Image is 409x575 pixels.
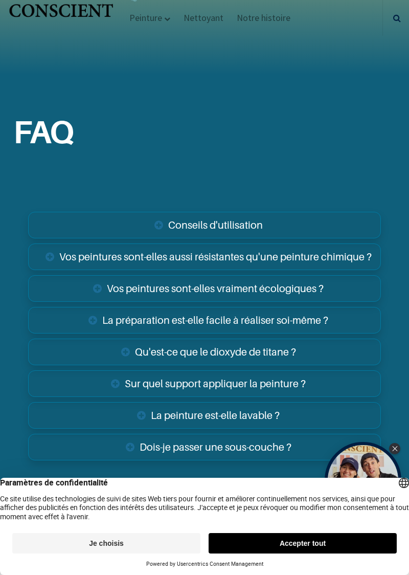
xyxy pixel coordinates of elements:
div: Tolstoy bubble widget [325,442,401,519]
span: Notre histoire [237,12,290,24]
div: Open Tolstoy [325,442,401,519]
span: Nettoyant [184,12,223,24]
a: Conseils d'utilisation [28,212,381,238]
font: FAQ [13,112,73,150]
a: La peinture est-elle lavable ? [28,402,381,429]
span: Peinture [129,12,162,24]
a: Dois-je passer une sous-couche ? [28,434,381,460]
a: La préparation est-elle facile à réaliser soi-même ? [28,307,381,334]
div: Close Tolstoy widget [389,443,400,454]
a: Sur quel support appliquer la peinture ? [28,370,381,397]
a: Vos peintures sont-elles aussi résistantes qu'une peinture chimique ? [28,244,381,270]
div: Open Tolstoy widget [325,442,401,519]
button: Open chat widget [9,9,39,39]
a: Qu'est-ce que le dioxyde de titane ? [28,339,381,365]
a: Vos peintures sont-elles vraiment écologiques ? [28,275,381,302]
